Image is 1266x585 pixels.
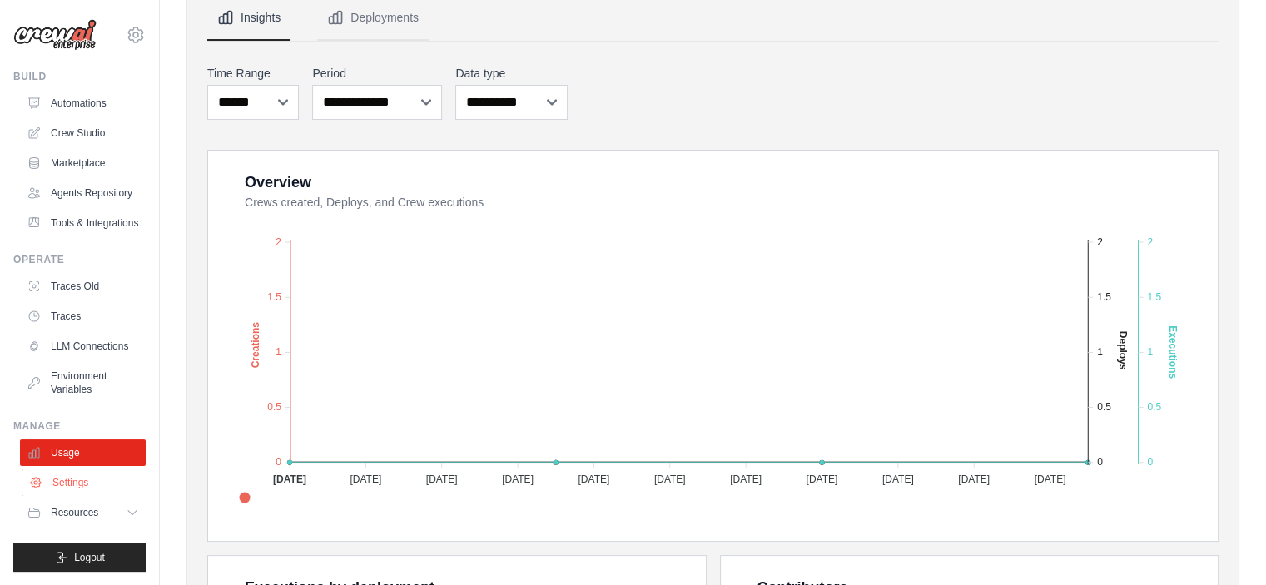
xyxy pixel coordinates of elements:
[502,473,534,484] tspan: [DATE]
[207,65,299,82] label: Time Range
[20,363,146,403] a: Environment Variables
[276,346,281,358] tspan: 1
[13,253,146,266] div: Operate
[13,70,146,83] div: Build
[455,65,567,82] label: Data type
[20,273,146,300] a: Traces Old
[273,473,306,484] tspan: [DATE]
[13,19,97,51] img: Logo
[276,456,281,468] tspan: 0
[267,401,281,413] tspan: 0.5
[1035,473,1066,484] tspan: [DATE]
[882,473,914,484] tspan: [DATE]
[20,499,146,526] button: Resources
[20,90,146,117] a: Automations
[267,290,281,302] tspan: 1.5
[20,150,146,176] a: Marketplace
[350,473,381,484] tspan: [DATE]
[426,473,458,484] tspan: [DATE]
[1097,346,1103,358] tspan: 1
[654,473,686,484] tspan: [DATE]
[1147,235,1153,247] tspan: 2
[276,235,281,247] tspan: 2
[20,120,146,146] a: Crew Studio
[730,473,762,484] tspan: [DATE]
[13,543,146,572] button: Logout
[250,321,261,368] text: Creations
[1147,290,1161,302] tspan: 1.5
[20,180,146,206] a: Agents Repository
[958,473,990,484] tspan: [DATE]
[13,419,146,433] div: Manage
[1147,401,1161,413] tspan: 0.5
[312,65,442,82] label: Period
[1097,456,1103,468] tspan: 0
[74,551,105,564] span: Logout
[20,210,146,236] a: Tools & Integrations
[806,473,837,484] tspan: [DATE]
[1097,290,1111,302] tspan: 1.5
[1147,456,1153,468] tspan: 0
[51,506,98,519] span: Resources
[20,439,146,466] a: Usage
[1167,325,1179,379] text: Executions
[1147,346,1153,358] tspan: 1
[1097,235,1103,247] tspan: 2
[578,473,609,484] tspan: [DATE]
[22,469,147,496] a: Settings
[1097,401,1111,413] tspan: 0.5
[245,194,1198,211] dt: Crews created, Deploys, and Crew executions
[245,171,311,194] div: Overview
[20,333,146,359] a: LLM Connections
[1117,330,1129,369] text: Deploys
[20,303,146,330] a: Traces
